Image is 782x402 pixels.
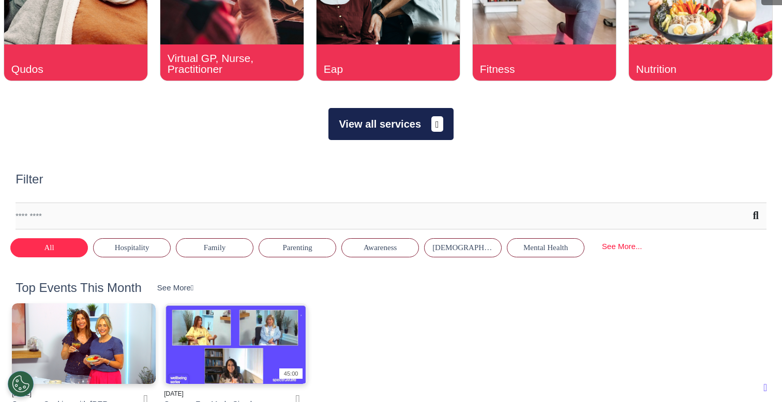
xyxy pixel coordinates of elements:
div: See More... [590,237,654,256]
button: All [10,238,88,257]
div: Eap [324,64,424,74]
div: Qudos [11,64,112,74]
button: Mental Health [507,238,584,257]
img: Summer+Fun+Made+Simple.JPG [164,303,308,384]
button: View all services [328,108,453,140]
button: [DEMOGRAPHIC_DATA] Health [424,238,502,257]
button: Hospitality [93,238,171,257]
h2: Top Events This Month [16,281,142,296]
div: Virtual GP, Nurse, Practitioner [168,53,268,74]
button: Open Preferences [8,371,34,397]
button: Parenting [259,238,336,257]
div: Fitness [480,64,580,74]
button: Family [176,238,253,257]
div: [DATE] [12,389,120,398]
img: clare+and+ais.png [12,303,156,384]
div: 45:00 [279,368,303,379]
div: Nutrition [636,64,736,74]
button: Awareness [341,238,419,257]
div: [DATE] [164,389,272,398]
div: See More [157,282,194,294]
h2: Filter [16,172,43,187]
